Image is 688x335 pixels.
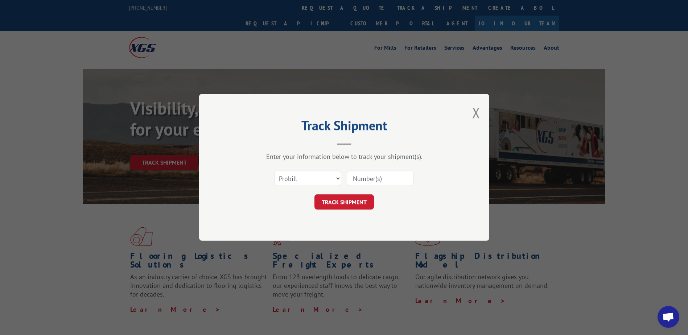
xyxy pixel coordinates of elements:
input: Number(s) [347,171,413,186]
div: Enter your information below to track your shipment(s). [235,153,453,161]
a: Open chat [658,306,679,328]
button: TRACK SHIPMENT [314,195,374,210]
h2: Track Shipment [235,120,453,134]
button: Close modal [472,103,480,122]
